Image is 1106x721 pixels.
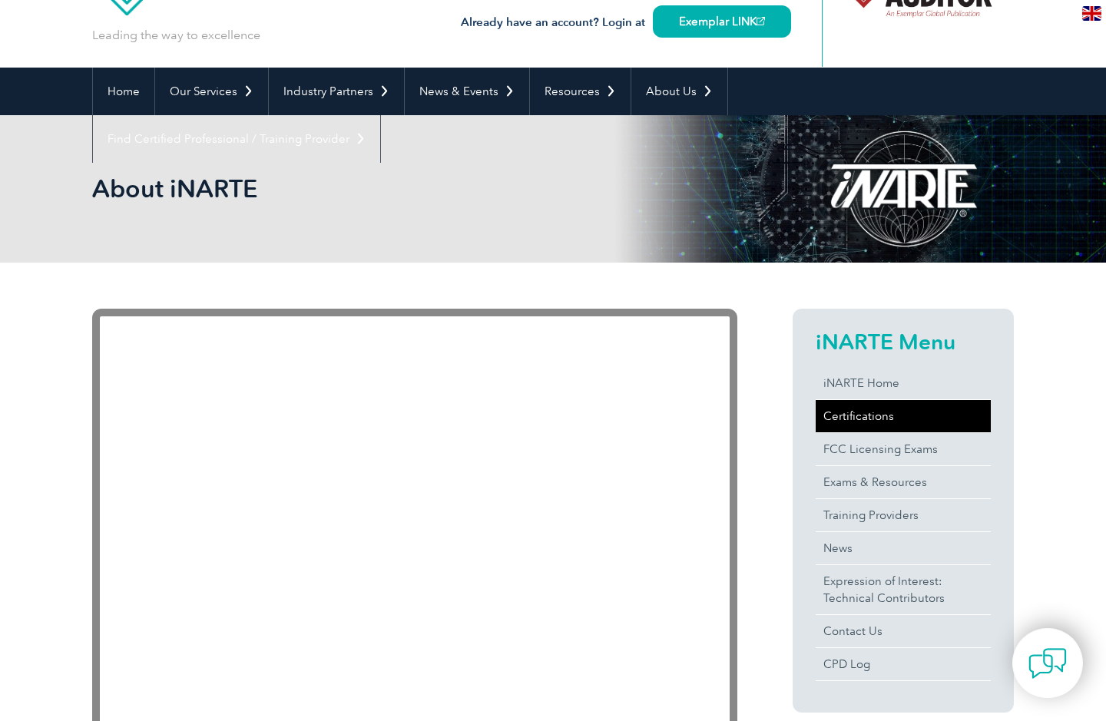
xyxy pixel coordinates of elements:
a: Industry Partners [269,68,404,115]
a: Exemplar LINK [653,5,791,38]
a: FCC Licensing Exams [816,433,991,465]
a: Home [93,68,154,115]
h2: About iNARTE [92,177,737,201]
a: News & Events [405,68,529,115]
img: open_square.png [757,17,765,25]
h3: Already have an account? Login at [461,13,791,32]
h2: iNARTE Menu [816,329,991,354]
img: en [1082,6,1101,21]
a: News [816,532,991,564]
p: Leading the way to excellence [92,27,260,44]
a: iNARTE Home [816,367,991,399]
a: CPD Log [816,648,991,680]
a: Certifications [816,400,991,432]
img: contact-chat.png [1028,644,1067,683]
a: Resources [530,68,631,115]
a: Expression of Interest:Technical Contributors [816,565,991,614]
a: Training Providers [816,499,991,531]
a: Our Services [155,68,268,115]
a: About Us [631,68,727,115]
a: Contact Us [816,615,991,647]
a: Find Certified Professional / Training Provider [93,115,380,163]
a: Exams & Resources [816,466,991,498]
